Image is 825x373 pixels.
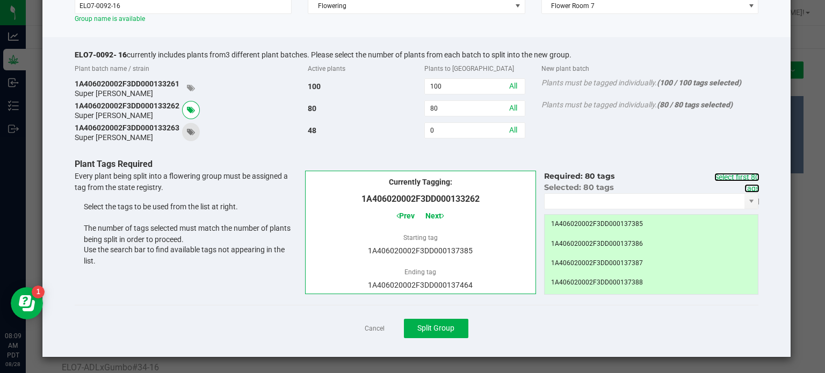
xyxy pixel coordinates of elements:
[416,59,533,78] div: Plants to [GEOGRAPHIC_DATA]
[182,101,200,119] span: Select plant tags
[545,292,758,312] td: 1A406020002F3DD000137389
[75,111,292,120] div: Super [PERSON_NAME]
[509,82,517,90] a: All
[75,172,298,266] span: Every plant being split into a flowering group must be assigned a tag from the state registry.
[75,50,226,59] span: currently includes plants from
[84,201,298,223] li: Select the tags to be used from the list at right.
[545,273,758,292] td: 1A406020002F3DD000137388
[314,193,527,206] span: 1A406020002F3DD000133262
[75,89,292,98] div: Super [PERSON_NAME]
[425,211,444,220] span: Next
[509,126,517,134] a: All
[182,79,200,97] span: Select plant tags
[533,100,767,109] div: Plants must be tagged individually.
[84,244,298,266] li: Use the search bar to find available tags not appearing in the list.
[75,78,292,89] div: 1A406020002F3DD000133261
[75,122,292,133] div: 1A406020002F3DD000133263
[11,287,43,319] iframe: Resource center
[657,100,733,109] span: (80 / 80 tags selected)
[182,123,200,141] span: Select plant tags
[714,173,759,193] a: Select first 80 tags
[300,100,416,116] div: 80
[300,59,416,78] div: Active plants
[300,78,416,94] div: 100
[545,194,745,209] input: NO DATA FOUND
[544,182,614,192] span: Selected: 80 tags
[533,78,767,87] div: Plants must be tagged individually.
[368,246,473,255] span: 1A406020002F3DD000137385
[75,133,292,142] div: Super [PERSON_NAME]
[300,122,416,138] div: 48
[226,50,571,59] span: 3 different plant batches. Please select the number of plants from each batch to split into the n...
[365,324,385,333] a: Cancel
[545,254,758,273] td: 1A406020002F3DD000137387
[32,286,45,298] iframe: Resource center unread badge
[544,171,614,181] span: Required: 80 tags
[75,158,767,171] p: Plant Tags Required
[533,59,767,78] div: New plant batch
[403,233,438,243] label: Starting tag
[545,215,758,234] td: 1A406020002F3DD000137385
[509,104,517,112] a: All
[67,59,300,78] div: Plant batch name / strain
[75,50,127,59] span: ELO7-0092- 16
[404,319,468,338] button: Split Group
[417,324,454,332] span: Split Group
[75,15,145,23] span: Group name is available
[404,267,436,277] label: Ending tag
[368,281,473,289] span: 1A406020002F3DD000137464
[545,235,758,254] td: 1A406020002F3DD000137386
[314,178,527,206] span: Currently Tagging:
[84,223,298,244] li: The number of tags selected must match the number of plants being split in order to proceed.
[657,78,741,87] span: (100 / 100 tags selected)
[396,211,415,220] span: Prev
[75,100,292,111] div: 1A406020002F3DD000133262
